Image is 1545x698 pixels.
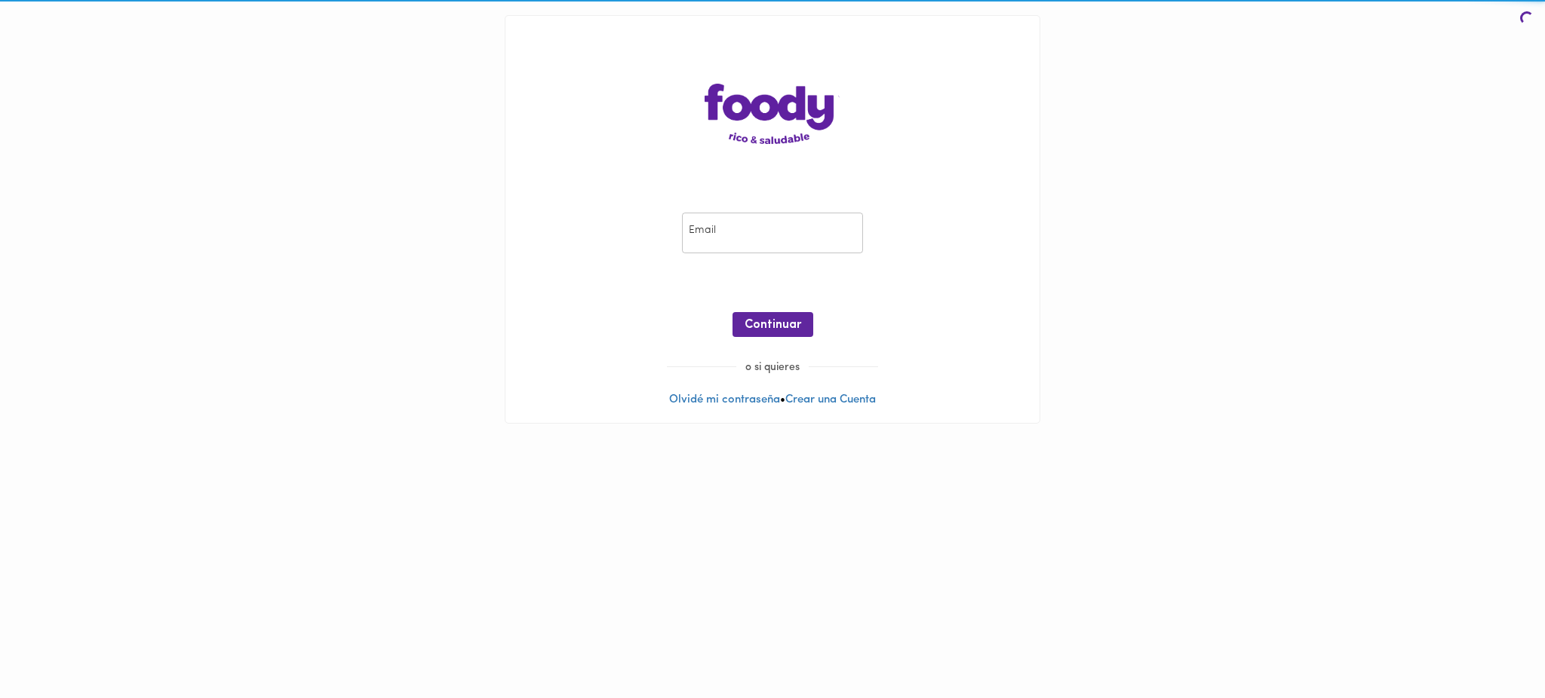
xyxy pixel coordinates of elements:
[669,394,780,406] a: Olvidé mi contraseña
[736,362,809,373] span: o si quieres
[733,312,813,337] button: Continuar
[745,318,801,332] span: Continuar
[505,16,1040,423] div: •
[1457,611,1530,683] iframe: Messagebird Livechat Widget
[682,213,863,254] input: pepitoperez@gmail.com
[785,394,876,406] a: Crear una Cuenta
[705,84,840,144] img: logo-main-page.png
